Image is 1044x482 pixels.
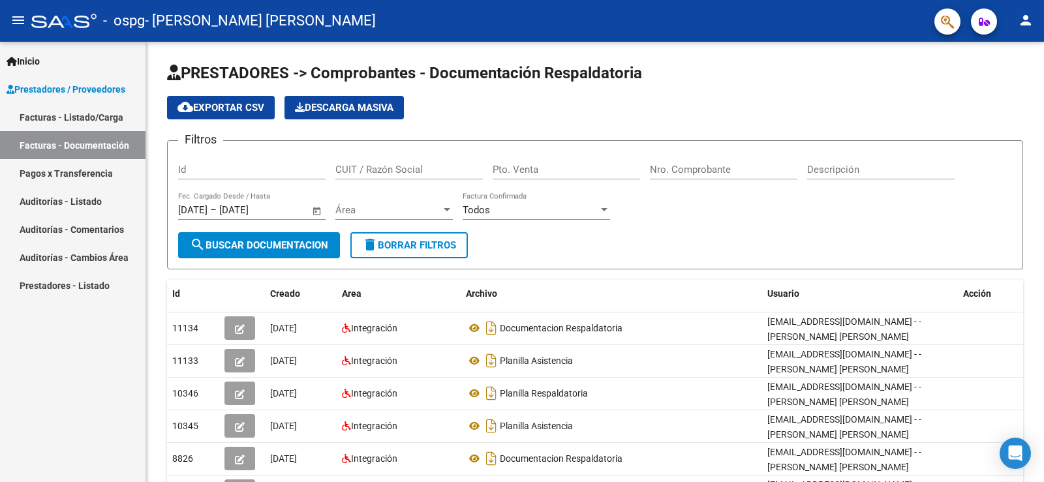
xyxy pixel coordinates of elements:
datatable-header-cell: Acción [958,280,1023,308]
span: 8826 [172,453,193,464]
span: – [210,204,217,216]
span: [EMAIL_ADDRESS][DOMAIN_NAME] - - [PERSON_NAME] [PERSON_NAME] [767,414,921,440]
span: Borrar Filtros [362,239,456,251]
span: Buscar Documentacion [190,239,328,251]
span: Integración [351,323,397,333]
span: Prestadores / Proveedores [7,82,125,97]
mat-icon: person [1018,12,1034,28]
button: Buscar Documentacion [178,232,340,258]
span: [DATE] [270,421,297,431]
button: Exportar CSV [167,96,275,119]
span: Área [335,204,441,216]
i: Descargar documento [483,448,500,469]
span: Integración [351,355,397,366]
span: PRESTADORES -> Comprobantes - Documentación Respaldatoria [167,64,642,82]
span: Exportar CSV [177,102,264,113]
button: Borrar Filtros [350,232,468,258]
span: Integración [351,421,397,431]
app-download-masive: Descarga masiva de comprobantes (adjuntos) [284,96,404,119]
span: Usuario [767,288,799,299]
span: Descarga Masiva [295,102,393,113]
span: Planilla Respaldatoria [500,388,588,399]
span: Integración [351,453,397,464]
button: Descarga Masiva [284,96,404,119]
i: Descargar documento [483,350,500,371]
span: [DATE] [270,388,297,399]
mat-icon: search [190,237,206,252]
span: Archivo [466,288,497,299]
span: [EMAIL_ADDRESS][DOMAIN_NAME] - - [PERSON_NAME] [PERSON_NAME] [767,349,921,374]
i: Descargar documento [483,383,500,404]
span: Todos [463,204,490,216]
datatable-header-cell: Archivo [461,280,762,308]
button: Open calendar [310,203,325,218]
div: Open Intercom Messenger [1000,438,1031,469]
datatable-header-cell: Usuario [762,280,958,308]
span: 11133 [172,355,198,366]
span: 11134 [172,323,198,333]
mat-icon: menu [10,12,26,28]
input: Fecha inicio [178,204,207,216]
i: Descargar documento [483,318,500,339]
span: Documentacion Respaldatoria [500,453,622,464]
datatable-header-cell: Creado [265,280,337,308]
mat-icon: cloud_download [177,99,193,115]
span: Id [172,288,180,299]
span: [EMAIL_ADDRESS][DOMAIN_NAME] - - [PERSON_NAME] [PERSON_NAME] [767,382,921,407]
datatable-header-cell: Id [167,280,219,308]
span: [EMAIL_ADDRESS][DOMAIN_NAME] - - [PERSON_NAME] [PERSON_NAME] [767,447,921,472]
span: [DATE] [270,355,297,366]
span: Planilla Asistencia [500,355,573,366]
mat-icon: delete [362,237,378,252]
i: Descargar documento [483,415,500,436]
span: [EMAIL_ADDRESS][DOMAIN_NAME] - - [PERSON_NAME] [PERSON_NAME] [767,316,921,342]
span: [DATE] [270,453,297,464]
span: - ospg [103,7,145,35]
span: 10346 [172,388,198,399]
span: Documentacion Respaldatoria [500,323,622,333]
span: Inicio [7,54,40,68]
span: Area [342,288,361,299]
span: - [PERSON_NAME] [PERSON_NAME] [145,7,376,35]
span: Planilla Asistencia [500,421,573,431]
span: Acción [963,288,991,299]
datatable-header-cell: Area [337,280,461,308]
span: Creado [270,288,300,299]
h3: Filtros [178,130,223,149]
input: Fecha fin [219,204,283,216]
span: Integración [351,388,397,399]
span: [DATE] [270,323,297,333]
span: 10345 [172,421,198,431]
